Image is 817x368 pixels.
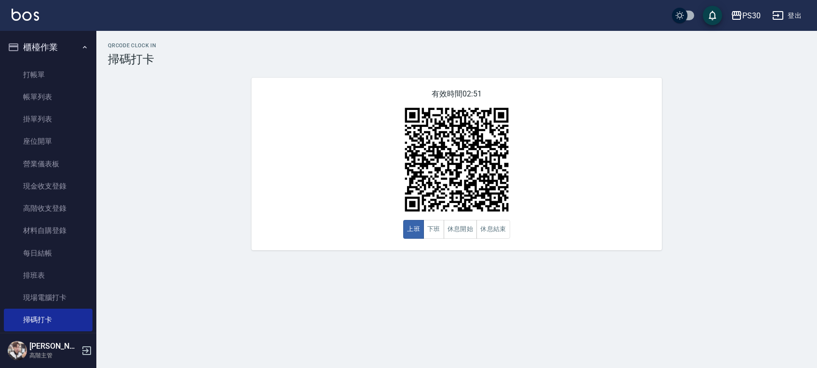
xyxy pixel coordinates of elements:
[727,6,764,26] button: PS30
[4,153,92,175] a: 營業儀表板
[4,35,92,60] button: 櫃檯作業
[768,7,805,25] button: 登出
[742,10,761,22] div: PS30
[4,108,92,130] a: 掛單列表
[29,341,79,351] h5: [PERSON_NAME]
[251,78,662,250] div: 有效時間 02:51
[444,220,477,239] button: 休息開始
[12,9,39,21] img: Logo
[4,64,92,86] a: 打帳單
[4,286,92,309] a: 現場電腦打卡
[703,6,722,25] button: save
[423,220,444,239] button: 下班
[476,220,510,239] button: 休息結束
[403,220,424,239] button: 上班
[8,341,27,360] img: Person
[108,42,805,49] h2: QRcode Clock In
[4,86,92,108] a: 帳單列表
[4,130,92,152] a: 座位開單
[4,219,92,242] a: 材料自購登錄
[108,53,805,66] h3: 掃碼打卡
[4,175,92,197] a: 現金收支登錄
[4,197,92,219] a: 高階收支登錄
[4,309,92,331] a: 掃碼打卡
[4,242,92,264] a: 每日結帳
[4,264,92,286] a: 排班表
[29,351,79,360] p: 高階主管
